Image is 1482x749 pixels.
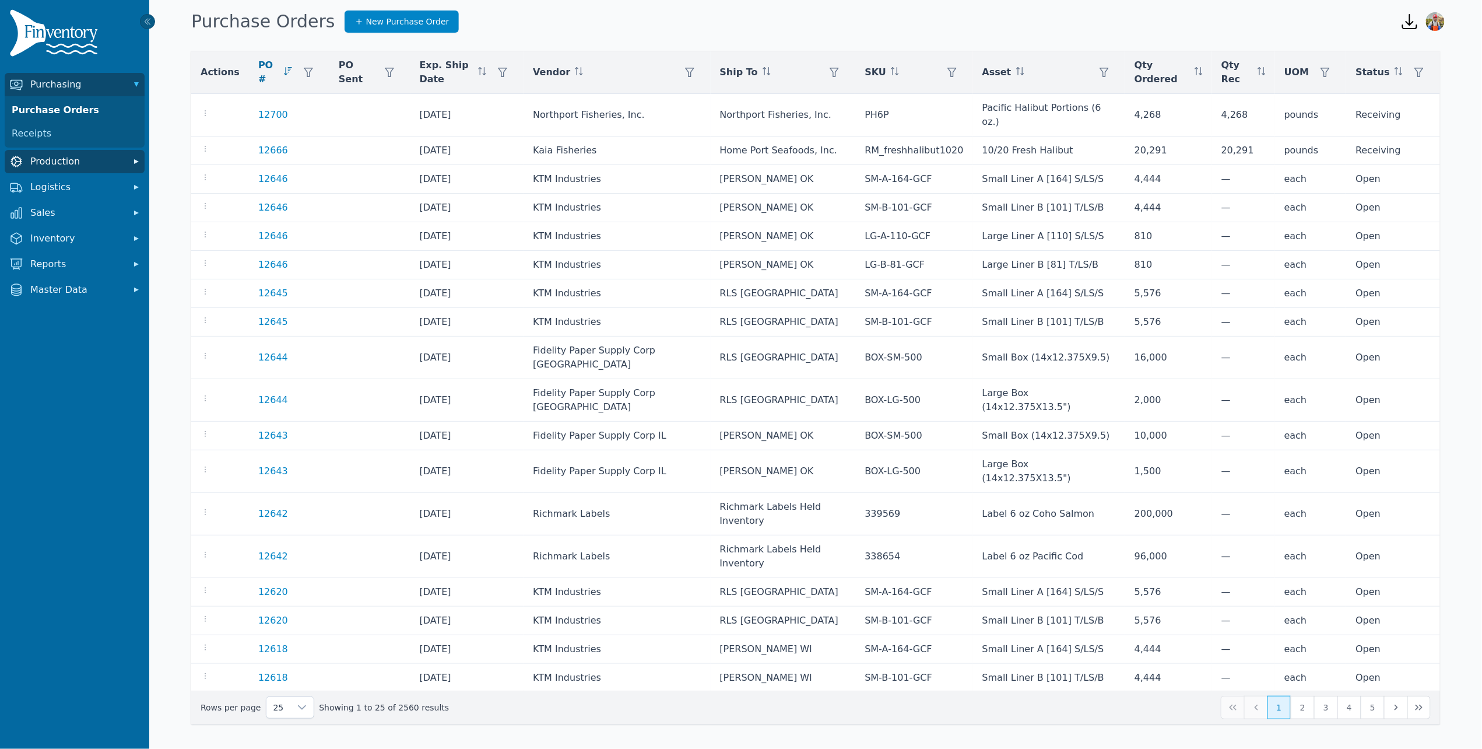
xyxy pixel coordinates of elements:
button: Purchasing [5,73,145,96]
td: Open [1346,308,1440,337]
button: Inventory [5,227,145,250]
button: Page 2 [1291,696,1314,719]
td: [DATE] [410,535,524,578]
td: SM-B-101-GCF [855,607,972,635]
button: Page 3 [1314,696,1337,719]
button: Logistics [5,176,145,199]
td: [PERSON_NAME] OK [711,194,856,222]
a: 12618 [258,671,288,685]
td: Open [1346,379,1440,422]
td: 4,268 [1125,94,1212,136]
td: [DATE] [410,422,524,450]
td: each [1275,165,1347,194]
td: BOX-SM-500 [855,422,972,450]
td: 4,444 [1125,664,1212,692]
span: UOM [1284,65,1309,79]
td: — [1212,664,1275,692]
td: each [1275,422,1347,450]
td: each [1275,607,1347,635]
td: Home Port Seafoods, Inc. [711,136,856,165]
td: — [1212,535,1275,578]
td: — [1212,578,1275,607]
td: Open [1346,578,1440,607]
img: Sera Wheeler [1426,12,1445,31]
td: BOX-SM-500 [855,337,972,379]
td: LG-B-81-GCF [855,251,972,279]
span: Master Data [30,283,124,297]
span: PO # [258,58,279,86]
td: [DATE] [410,279,524,308]
button: Page 1 [1267,696,1291,719]
a: 12620 [258,614,288,628]
td: each [1275,493,1347,535]
td: RLS [GEOGRAPHIC_DATA] [711,578,856,607]
td: [DATE] [410,450,524,493]
span: Qty Ordered [1135,58,1190,86]
button: Production [5,150,145,173]
td: 810 [1125,251,1212,279]
span: PO Sent [339,58,373,86]
td: Open [1346,279,1440,308]
td: KTM Industries [524,635,710,664]
td: Pacific Halibut Portions (6 oz.) [973,94,1125,136]
td: each [1275,578,1347,607]
td: 5,576 [1125,607,1212,635]
td: [PERSON_NAME] OK [711,222,856,251]
td: 10/20 Fresh Halibut [973,136,1125,165]
td: 5,576 [1125,578,1212,607]
td: [DATE] [410,607,524,635]
span: Ship To [720,65,758,79]
td: [DATE] [410,251,524,279]
td: [PERSON_NAME] WI [711,664,856,692]
td: 20,291 [1125,136,1212,165]
a: 12643 [258,429,288,443]
td: RLS [GEOGRAPHIC_DATA] [711,308,856,337]
td: Large Liner B [81] T/LS/B [973,251,1125,279]
td: — [1212,337,1275,379]
a: 12644 [258,351,288,365]
a: Receipts [7,122,142,145]
a: 12646 [258,229,288,243]
td: Open [1346,664,1440,692]
td: 10,000 [1125,422,1212,450]
td: 810 [1125,222,1212,251]
td: Large Liner A [110] S/LS/S [973,222,1125,251]
a: 12620 [258,585,288,599]
td: [DATE] [410,165,524,194]
td: BOX-LG-500 [855,450,972,493]
td: Small Liner A [164] S/LS/S [973,578,1125,607]
td: Open [1346,337,1440,379]
button: Next Page [1384,696,1407,719]
a: 12642 [258,549,288,563]
td: 4,444 [1125,165,1212,194]
td: each [1275,251,1347,279]
a: 12700 [258,108,288,122]
span: Reports [30,257,124,271]
td: Open [1346,607,1440,635]
td: [DATE] [410,308,524,337]
button: Page 4 [1337,696,1361,719]
td: [DATE] [410,379,524,422]
a: 12646 [258,201,288,215]
a: Purchase Orders [7,99,142,122]
button: Reports [5,253,145,276]
td: Receiving [1346,136,1440,165]
td: [DATE] [410,493,524,535]
td: 16,000 [1125,337,1212,379]
td: KTM Industries [524,664,710,692]
td: each [1275,379,1347,422]
td: SM-A-164-GCF [855,165,972,194]
td: Receiving [1346,94,1440,136]
td: Small Liner A [164] S/LS/S [973,635,1125,664]
td: RLS [GEOGRAPHIC_DATA] [711,279,856,308]
td: Small Liner B [101] T/LS/B [973,607,1125,635]
td: Label 6 oz Coho Salmon [973,493,1125,535]
td: each [1275,308,1347,337]
td: 20,291 [1212,136,1275,165]
td: — [1212,194,1275,222]
span: Qty Rec [1221,58,1253,86]
td: SM-B-101-GCF [855,194,972,222]
td: SM-A-164-GCF [855,635,972,664]
td: [DATE] [410,578,524,607]
td: 5,576 [1125,279,1212,308]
